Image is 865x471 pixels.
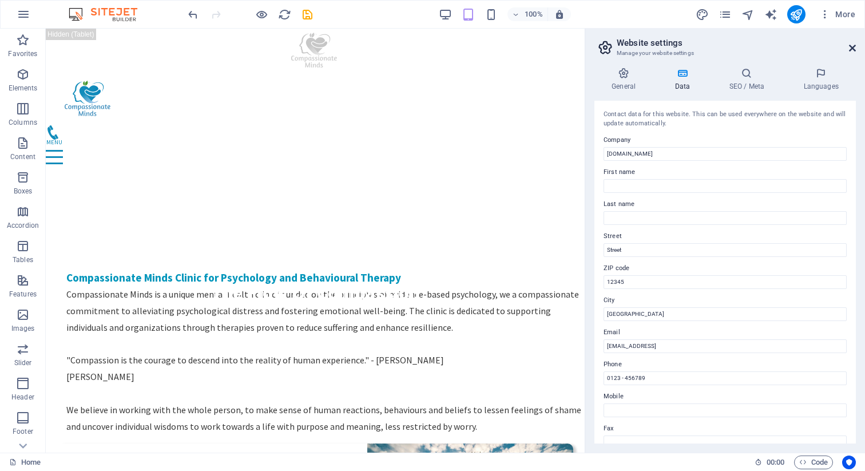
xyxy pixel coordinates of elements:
[819,9,855,20] span: More
[617,48,833,58] h3: Manage your website settings
[187,8,200,21] i: Undo: Change text (Ctrl+Z)
[604,110,847,129] div: Contact data for this website. This can be used everywhere on the website and will update automat...
[794,456,833,469] button: Code
[604,294,847,307] label: City
[604,422,847,436] label: Fax
[786,68,856,92] h4: Languages
[277,7,291,21] button: reload
[764,8,777,21] i: AI Writer
[787,5,806,23] button: publish
[719,8,732,21] i: Pages (Ctrl+Alt+S)
[525,7,543,21] h6: 100%
[712,68,786,92] h4: SEO / Meta
[554,9,565,19] i: On resize automatically adjust zoom level to fit chosen device.
[719,7,732,21] button: pages
[815,5,860,23] button: More
[507,7,548,21] button: 100%
[696,7,709,21] button: design
[604,390,847,403] label: Mobile
[799,456,828,469] span: Code
[696,8,709,21] i: Design (Ctrl+Alt+Y)
[755,456,785,469] h6: Session time
[767,456,784,469] span: 00 00
[9,290,37,299] p: Features
[594,68,657,92] h4: General
[10,152,35,161] p: Content
[8,49,37,58] p: Favorites
[11,393,34,402] p: Header
[604,326,847,339] label: Email
[617,38,856,48] h2: Website settings
[764,7,778,21] button: text_generator
[13,427,33,436] p: Footer
[604,197,847,211] label: Last name
[741,8,755,21] i: Navigator
[14,187,33,196] p: Boxes
[9,456,41,469] a: Click to cancel selection. Double-click to open Pages
[604,165,847,179] label: First name
[14,358,32,367] p: Slider
[9,118,37,127] p: Columns
[7,221,39,230] p: Accordion
[741,7,755,21] button: navigator
[604,133,847,147] label: Company
[775,458,776,466] span: :
[255,7,268,21] button: Click here to leave preview mode and continue editing
[604,262,847,275] label: ZIP code
[604,358,847,371] label: Phone
[9,84,38,93] p: Elements
[657,68,712,92] h4: Data
[13,255,33,264] p: Tables
[789,8,803,21] i: Publish
[842,456,856,469] button: Usercentrics
[300,7,314,21] button: save
[278,8,291,21] i: Reload page
[186,7,200,21] button: undo
[301,8,314,21] i: Save (Ctrl+S)
[66,7,152,21] img: Editor Logo
[604,229,847,243] label: Street
[11,324,35,333] p: Images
